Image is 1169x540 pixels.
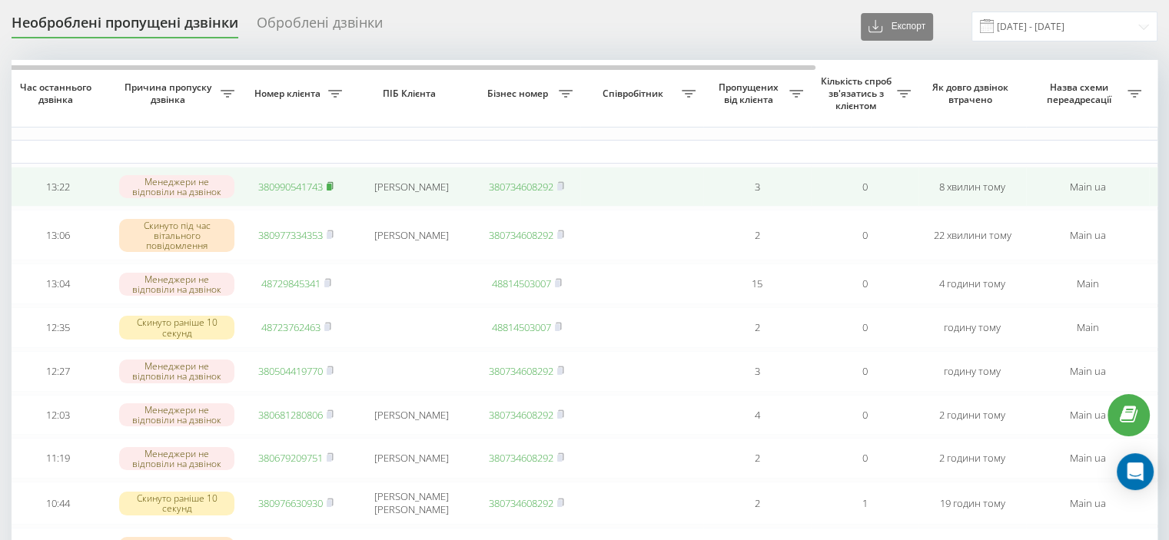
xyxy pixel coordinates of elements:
a: 380734608292 [489,496,553,510]
td: 2 години тому [918,438,1026,479]
td: [PERSON_NAME] [PERSON_NAME] [350,482,473,525]
td: Main ua [1026,351,1149,392]
span: Бізнес номер [480,88,559,100]
td: 10:44 [4,482,111,525]
a: 48814503007 [492,277,551,290]
a: 380734608292 [489,408,553,422]
td: Main [1026,307,1149,348]
span: Причина пропуску дзвінка [119,81,221,105]
div: Скинуто раніше 10 секунд [119,316,234,339]
div: Скинуто раніше 10 секунд [119,492,234,515]
td: 4 [703,395,811,436]
td: 15 [703,263,811,304]
td: 0 [811,351,918,392]
span: Співробітник [588,88,682,100]
td: 2 [703,307,811,348]
span: Час останнього дзвінка [16,81,99,105]
td: 4 години тому [918,263,1026,304]
td: 13:22 [4,167,111,207]
td: [PERSON_NAME] [350,167,473,207]
td: 1 [811,482,918,525]
td: 0 [811,307,918,348]
a: 380679209751 [258,451,323,465]
span: Як довго дзвінок втрачено [931,81,1014,105]
td: 2 [703,482,811,525]
td: годину тому [918,307,1026,348]
a: 48723762463 [261,320,320,334]
td: 0 [811,438,918,479]
a: 380734608292 [489,180,553,194]
td: 12:27 [4,351,111,392]
div: Менеджери не відповіли на дзвінок [119,175,234,198]
span: Назва схеми переадресації [1034,81,1127,105]
div: Менеджери не відповіли на дзвінок [119,403,234,426]
span: Номер клієнта [250,88,328,100]
td: 2 [703,438,811,479]
td: 19 годин тому [918,482,1026,525]
a: 380734608292 [489,451,553,465]
td: 13:06 [4,210,111,260]
td: 3 [703,351,811,392]
div: Менеджери не відповіли на дзвінок [119,447,234,470]
a: 380734608292 [489,228,553,242]
td: Main ua [1026,210,1149,260]
span: Кількість спроб зв'язатись з клієнтом [819,75,897,111]
a: 380681280806 [258,408,323,422]
div: Оброблені дзвінки [257,15,383,38]
td: 2 години тому [918,395,1026,436]
a: 380990541743 [258,180,323,194]
td: годину тому [918,351,1026,392]
div: Скинуто під час вітального повідомлення [119,219,234,253]
button: Експорт [861,13,933,41]
td: 22 хвилини тому [918,210,1026,260]
td: [PERSON_NAME] [350,210,473,260]
td: 3 [703,167,811,207]
div: Менеджери не відповіли на дзвінок [119,273,234,296]
a: 380977334353 [258,228,323,242]
div: Менеджери не відповіли на дзвінок [119,359,234,383]
td: 13:04 [4,263,111,304]
td: [PERSON_NAME] [350,438,473,479]
td: [PERSON_NAME] [350,395,473,436]
td: Main ua [1026,167,1149,207]
td: 0 [811,263,918,304]
a: 48814503007 [492,320,551,334]
div: Open Intercom Messenger [1117,453,1154,490]
td: 12:35 [4,307,111,348]
div: Необроблені пропущені дзвінки [12,15,238,38]
a: 380976630930 [258,496,323,510]
span: Пропущених від клієнта [711,81,789,105]
span: ПІБ Клієнта [363,88,460,100]
td: 2 [703,210,811,260]
td: 0 [811,395,918,436]
td: 0 [811,167,918,207]
td: Main [1026,263,1149,304]
a: 380734608292 [489,364,553,378]
td: 8 хвилин тому [918,167,1026,207]
td: Main ua [1026,438,1149,479]
td: Main ua [1026,482,1149,525]
td: Main ua [1026,395,1149,436]
td: 12:03 [4,395,111,436]
a: 380504419770 [258,364,323,378]
td: 0 [811,210,918,260]
a: 48729845341 [261,277,320,290]
td: 11:19 [4,438,111,479]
